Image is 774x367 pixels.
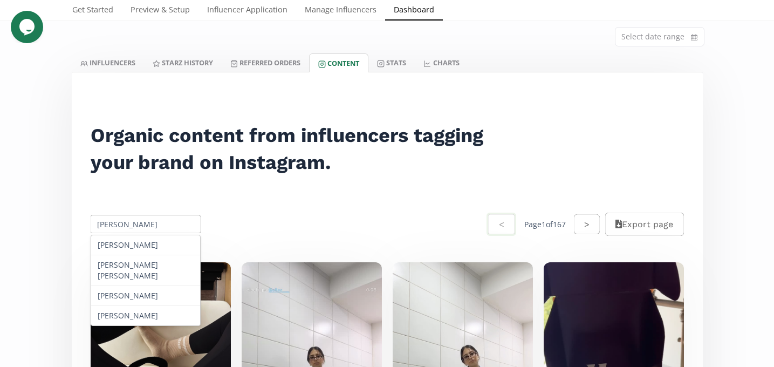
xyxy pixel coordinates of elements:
div: [PERSON_NAME] [PERSON_NAME] [91,255,201,286]
a: Content [309,53,368,72]
h2: Organic content from influencers tagging your brand on Instagram. [91,122,497,176]
div: [PERSON_NAME] [91,286,201,306]
a: Stats [368,53,415,72]
button: < [487,213,516,236]
button: > [574,214,600,234]
iframe: chat widget [11,11,45,43]
input: All influencers [89,214,203,235]
a: Referred Orders [222,53,309,72]
button: Export page [605,213,683,236]
svg: calendar [691,32,697,43]
div: [PERSON_NAME] [91,235,201,255]
a: CHARTS [415,53,468,72]
a: INFLUENCERS [72,53,144,72]
div: [PERSON_NAME] [91,306,201,325]
div: Page 1 of 167 [524,219,566,230]
a: Starz HISTORY [144,53,222,72]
